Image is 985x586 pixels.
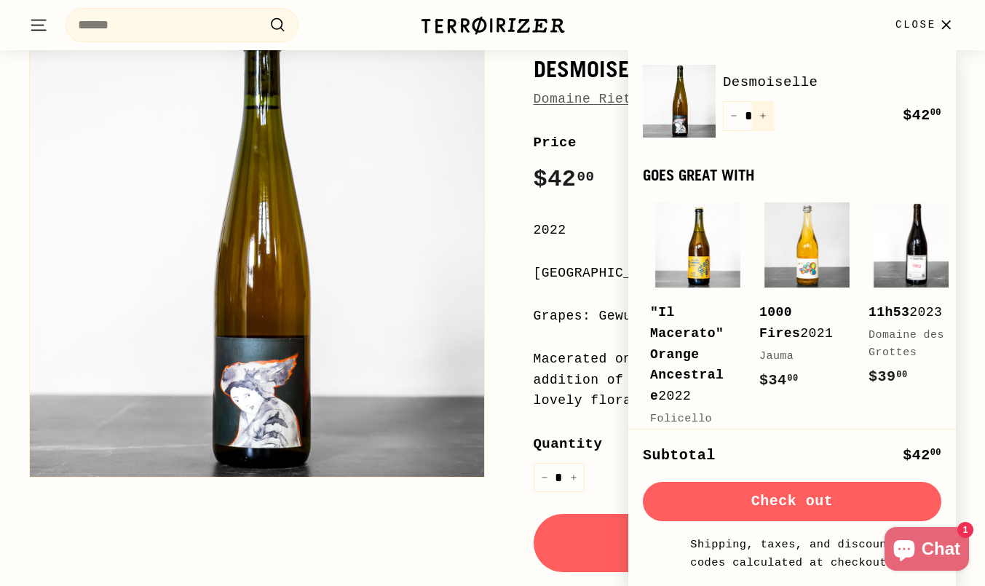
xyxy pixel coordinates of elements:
[534,349,957,411] div: Macerated on the skins for 19 days, with no addition of sulfites. Subtle and nuanced, with lovely...
[534,463,585,493] input: quantity
[759,348,839,365] div: Jauma
[534,433,957,455] label: Quantity
[895,17,936,33] span: Close
[534,132,957,154] label: Price
[903,107,941,124] span: $42
[563,463,585,493] button: Increase item quantity by one
[650,411,730,428] div: Folicello
[723,71,941,93] a: Desmoiselle
[534,463,555,493] button: Reduce item quantity by one
[869,305,909,320] b: 11h53
[650,302,730,407] div: 2022
[534,263,957,284] div: [GEOGRAPHIC_DATA], [GEOGRAPHIC_DATA]
[930,108,941,118] sup: 00
[887,4,965,47] button: Close
[759,198,854,407] a: 1000 Fires2021Jauma
[650,198,745,470] a: "Il Macerato" Orange Ancestrale2022Folicello
[534,306,957,327] div: Grapes: Gewurztraminer
[759,302,839,344] div: 2021
[534,57,957,82] h1: Desmoiselle
[869,368,908,385] span: $39
[534,514,957,572] button: Add to cart
[643,167,941,183] div: Goes great with
[880,527,973,574] inbox-online-store-chat: Shopify online store chat
[869,302,949,323] div: 2023
[723,101,745,131] button: Reduce item quantity by one
[643,482,941,521] button: Check out
[896,370,907,380] sup: 00
[687,536,898,571] small: Shipping, taxes, and discount codes calculated at checkout.
[869,198,963,403] a: 11h532023Domaine des Grottes
[650,305,724,403] b: "Il Macerato" Orange Ancestrale
[903,444,941,467] div: $42
[787,373,798,384] sup: 00
[534,166,595,193] span: $42
[534,92,657,106] a: Domaine Rietsch
[534,220,957,241] div: 2022
[643,444,716,467] div: Subtotal
[643,65,716,138] img: Desmoiselle
[577,169,594,185] sup: 00
[930,448,941,458] sup: 00
[759,372,799,389] span: $34
[752,101,774,131] button: Increase item quantity by one
[869,327,949,362] div: Domaine des Grottes
[759,305,800,341] b: 1000 Fires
